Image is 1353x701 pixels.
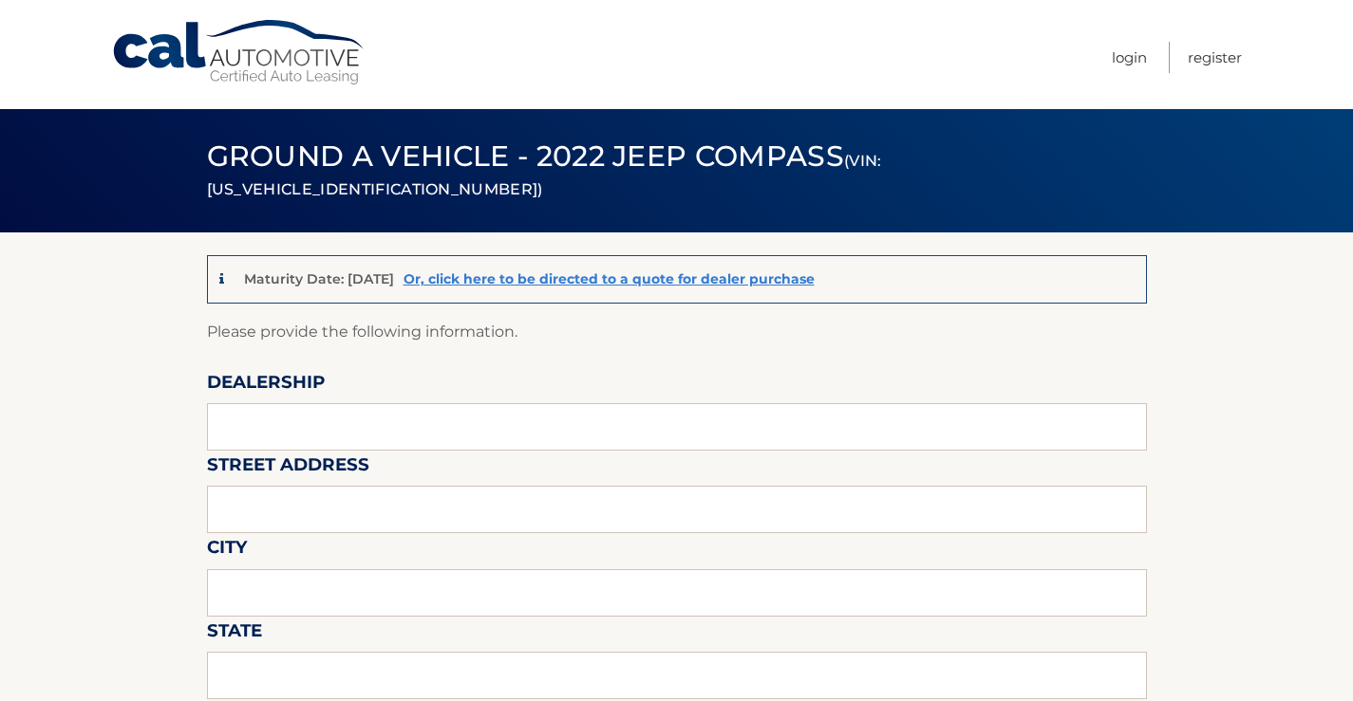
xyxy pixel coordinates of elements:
[207,368,325,403] label: Dealership
[244,270,394,287] p: Maturity Date: [DATE]
[207,319,1147,345] p: Please provide the following information.
[1188,42,1242,73] a: Register
[1112,42,1147,73] a: Login
[207,617,262,652] label: State
[207,533,247,568] label: City
[207,138,882,202] span: Ground a Vehicle - 2022 Jeep Compass
[207,152,882,198] small: (VIN: [US_VEHICLE_IDENTIFICATION_NUMBER])
[404,270,815,287] a: Or, click here to be directed to a quote for dealer purchase
[111,19,367,86] a: Cal Automotive
[207,451,369,486] label: Street Address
